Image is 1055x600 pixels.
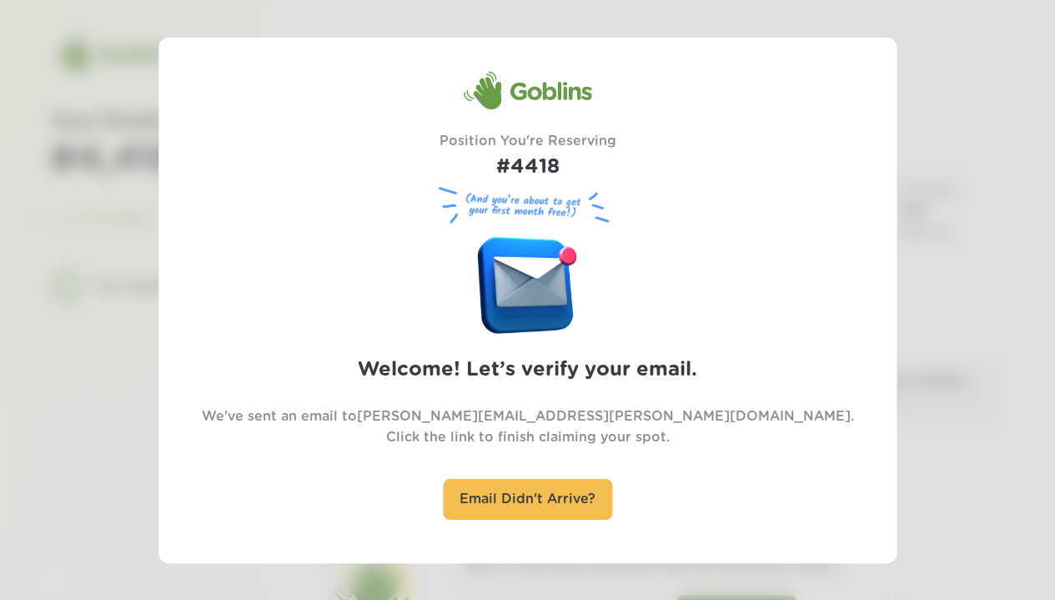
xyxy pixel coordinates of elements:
[464,70,592,110] div: Goblins
[440,152,616,183] h1: #4418
[443,479,612,520] div: Email Didn't Arrive?
[358,355,697,386] h2: Welcome! Let’s verify your email.
[440,131,616,183] div: Position You're Reserving
[202,406,854,448] p: We've sent an email to [PERSON_NAME][EMAIL_ADDRESS][PERSON_NAME][DOMAIN_NAME] . Click the link to...
[432,183,624,229] figure: (And you’re about to get your first month free!)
